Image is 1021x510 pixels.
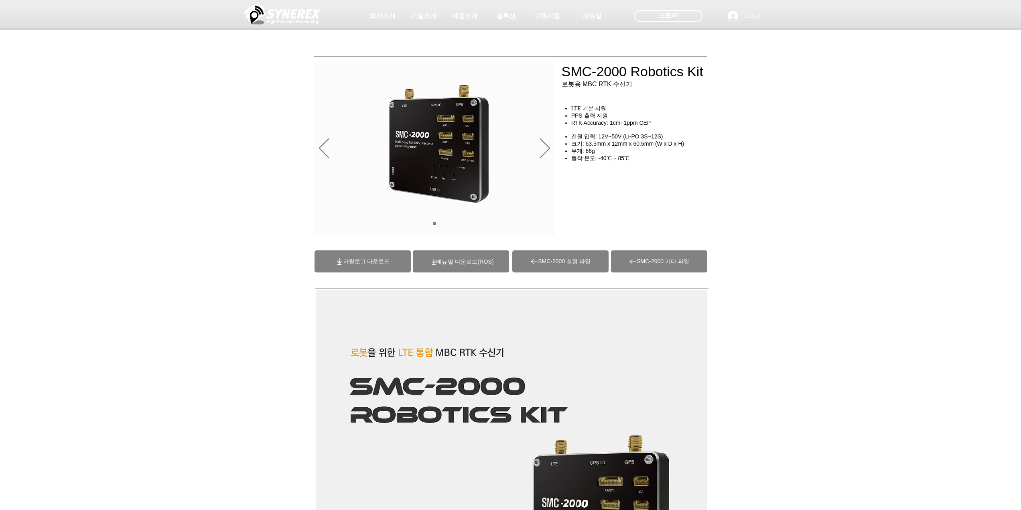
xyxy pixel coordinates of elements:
[445,8,485,24] a: 제품소개
[538,258,591,265] span: SMC-2000 설정 파일
[370,12,396,20] span: 회사소개
[873,257,1021,510] iframe: Wix Chat
[244,2,321,26] img: 씨너렉스_White_simbol_대지 1.png
[583,12,602,20] span: 자료실
[319,138,329,159] button: 이전
[571,120,651,126] span: RTK Accuracy: 1cm+1ppm CEP
[387,84,491,205] img: 대지 2.png
[404,8,444,24] a: 기술소개
[722,8,766,24] button: 로그인
[540,138,550,159] button: 다음
[634,10,702,22] div: 스토어
[314,62,555,236] div: 슬라이드쇼
[659,11,678,20] span: 스토어
[572,8,612,24] a: 자료실
[534,12,560,20] span: 고객지원
[512,250,609,272] a: SMC-2000 설정 파일
[315,250,411,272] a: 카탈로그 다운로드
[611,250,707,272] a: SMC-2000 기타 파일
[411,12,436,20] span: 기술소개
[571,133,663,140] span: 전원 입력: 12V~50V (Li-PO 3S~12S)
[486,8,526,24] a: 솔루션
[637,258,689,265] span: SMC-2000 기타 파일
[571,148,595,154] span: 무게: 66g
[571,155,629,161] span: 동작 온도: -40℃ ~ 85℃
[527,8,567,24] a: 고객지원
[363,8,403,24] a: 회사소개
[571,140,684,147] span: 크기: 63.5mm x 12mm x 60.5mm (W x D x H)
[343,258,390,265] span: 카탈로그 다운로드
[496,12,516,20] span: 솔루션
[741,12,763,20] span: 로그인
[452,12,478,20] span: 제품소개
[433,222,436,225] a: 01
[436,258,493,265] a: (ROS)메뉴얼 다운로드
[430,222,439,225] nav: 슬라이드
